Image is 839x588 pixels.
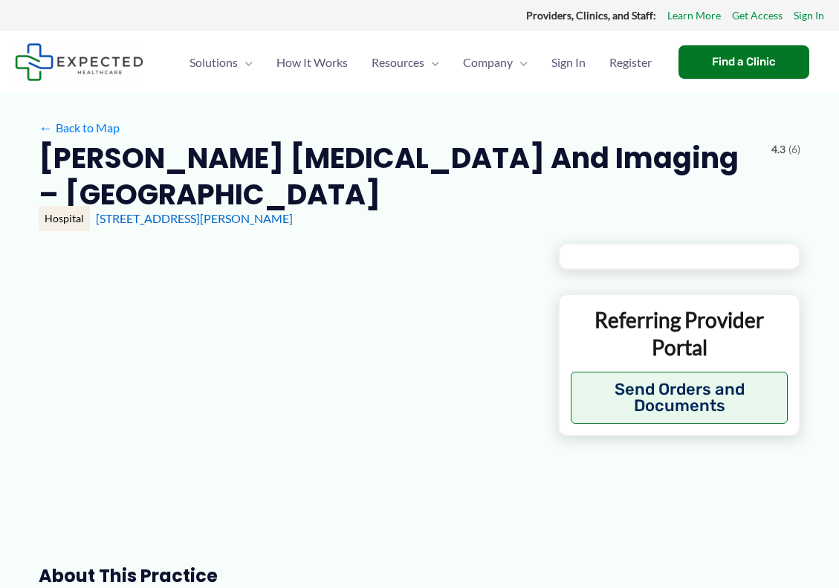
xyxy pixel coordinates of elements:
a: [STREET_ADDRESS][PERSON_NAME] [96,211,293,225]
a: Find a Clinic [678,45,809,79]
span: Resources [372,36,424,88]
span: (6) [788,140,800,159]
a: Register [597,36,664,88]
span: ← [39,120,53,135]
p: Referring Provider Portal [571,306,788,361]
span: How It Works [276,36,348,88]
button: Send Orders and Documents [571,372,788,424]
a: How It Works [265,36,360,88]
div: Hospital [39,206,90,231]
a: Learn More [667,6,721,25]
h3: About this practice [39,564,534,587]
span: Menu Toggle [513,36,528,88]
h2: [PERSON_NAME] [MEDICAL_DATA] and Imaging – [GEOGRAPHIC_DATA] [39,140,759,213]
a: CompanyMenu Toggle [451,36,540,88]
span: Menu Toggle [238,36,253,88]
span: Solutions [189,36,238,88]
a: ←Back to Map [39,117,120,139]
a: Sign In [540,36,597,88]
span: Register [609,36,652,88]
a: Sign In [794,6,824,25]
span: Menu Toggle [424,36,439,88]
strong: Providers, Clinics, and Staff: [526,9,656,22]
nav: Primary Site Navigation [178,36,664,88]
img: Expected Healthcare Logo - side, dark font, small [15,43,143,81]
a: Get Access [732,6,783,25]
a: ResourcesMenu Toggle [360,36,451,88]
a: SolutionsMenu Toggle [178,36,265,88]
span: Sign In [551,36,586,88]
span: 4.3 [771,140,785,159]
span: Company [463,36,513,88]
